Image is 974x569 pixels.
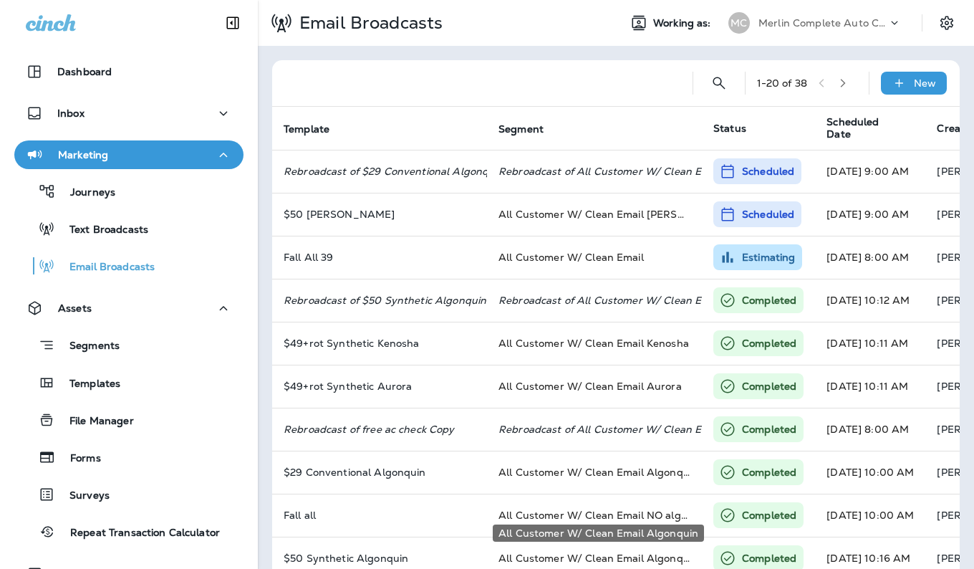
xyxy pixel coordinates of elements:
p: Completed [742,293,796,307]
button: Marketing [14,140,243,169]
button: Assets [14,294,243,322]
td: [DATE] 10:00 AM [815,494,925,537]
p: File Manager [55,415,134,429]
span: Template [284,123,329,135]
span: Template [284,123,348,135]
button: Forms [14,442,243,472]
p: $49+rot Synthetic Kenosha [284,338,476,349]
p: Email Broadcasts [55,261,155,274]
button: Collapse Sidebar [213,9,253,37]
p: Rebroadcast of $29 Conventional Algonquin Copy [284,166,476,177]
td: [DATE] 10:12 AM [815,279,925,322]
p: Inbox [57,107,85,119]
p: $50 Synthetic Algonquin [284,553,476,564]
div: 1 - 20 of 38 [757,77,807,89]
button: Text Broadcasts [14,214,243,244]
p: Surveys [55,489,110,503]
span: All Customer W/ Clean Email Cary [498,208,736,221]
span: All Customer W/ Clean Email Aurora [498,380,682,393]
p: Merlin Complete Auto Care [758,17,887,29]
button: File Manager [14,405,243,435]
p: Scheduled [742,207,794,221]
td: [DATE] 8:00 AM [815,408,925,451]
p: Rebroadcast of All Customer W/ Clean Email [498,424,690,435]
span: All Customer W/ Clean Email [498,251,644,264]
p: Dashboard [57,66,112,77]
p: Segments [55,340,120,354]
button: Settings [934,10,960,36]
div: MC [728,12,750,34]
p: Completed [742,379,796,393]
p: Rebroadcast of All Customer W/ Clean Email Algonquin [498,295,690,306]
p: Email Broadcasts [294,12,443,34]
td: [DATE] 10:00 AM [815,451,925,494]
p: Scheduled [742,164,794,178]
p: Forms [56,452,101,466]
button: Templates [14,368,243,398]
p: Repeat Transaction Calculator [56,527,220,540]
p: Text Broadcasts [55,224,148,237]
p: New [914,77,936,89]
p: Templates [55,378,120,391]
p: Rebroadcast of $50 Synthetic Algonquin Copy [284,295,476,306]
button: Segments [14,330,243,360]
p: $50 Cary LOF [284,209,476,220]
span: Segment [498,123,544,135]
p: Completed [742,422,796,436]
p: Fall All 39 [284,252,476,263]
span: Scheduled Date [826,116,901,140]
button: Journeys [14,176,243,206]
span: All Customer W/ Clean Email Algonquin [498,552,698,565]
p: Completed [742,551,796,565]
button: Surveys [14,479,243,510]
span: Scheduled Date [826,116,920,140]
span: All Customer W/ Clean Email NO algonquin [498,509,715,522]
button: Dashboard [14,57,243,86]
p: $29 Conventional Algonquin [284,467,476,478]
span: All Customer W/ Clean Email Algonquin [498,466,698,479]
td: [DATE] 8:00 AM [815,236,925,279]
td: [DATE] 9:00 AM [815,150,925,193]
p: $49+rot Synthetic Aurora [284,381,476,392]
span: All Customer W/ Clean Email Kenosha [498,337,689,350]
button: Search Email Broadcasts [705,69,733,97]
p: Estimating [742,250,795,264]
p: Journeys [56,186,115,200]
p: Completed [742,336,796,350]
p: Rebroadcast of free ac check Copy [284,424,476,435]
td: [DATE] 10:11 AM [815,365,925,408]
p: Marketing [58,149,108,161]
button: Inbox [14,99,243,128]
p: Assets [58,302,92,314]
td: [DATE] 9:00 AM [815,193,925,236]
span: Segment [498,123,562,135]
p: Completed [742,465,796,479]
span: Status [713,122,746,135]
p: Fall all [284,510,476,521]
p: Completed [742,508,796,522]
button: Email Broadcasts [14,251,243,281]
p: Rebroadcast of All Customer W/ Clean Email Algonquin [498,166,690,177]
button: Repeat Transaction Calculator [14,517,243,547]
td: [DATE] 10:11 AM [815,322,925,365]
div: All Customer W/ Clean Email Algonquin [493,525,704,542]
span: Working as: [653,17,714,29]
